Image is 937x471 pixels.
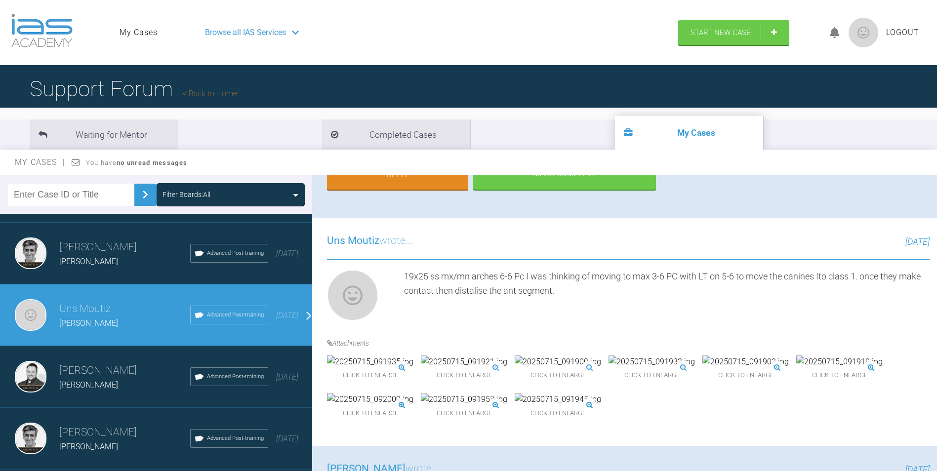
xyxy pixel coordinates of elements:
[183,89,237,98] a: Back to Home
[59,362,190,379] h3: [PERSON_NAME]
[849,18,878,47] img: profile.png
[207,372,264,381] span: Advanced Post-training
[327,235,379,246] span: Uns Moutiz
[120,26,158,39] a: My Cases
[15,299,46,331] img: Uns Moutiz
[8,184,134,206] input: Enter Case ID or Title
[207,249,264,258] span: Advanced Post-training
[421,355,507,368] img: 20250715_091921.jpg
[205,26,286,39] span: Browse all IAS Services
[691,28,751,37] span: Start New Case
[327,355,413,368] img: 20250715_091935.jpg
[15,361,46,392] img: Greg Souster
[421,406,507,421] span: Click to enlarge
[59,301,190,317] h3: Uns Moutiz
[30,119,178,150] li: Waiting for Mentor
[59,424,190,441] h3: [PERSON_NAME]
[327,393,413,406] img: 20250715_092009.jpg
[702,355,789,368] img: 20250715_091902.jpg
[117,159,187,166] strong: no unread messages
[15,237,46,269] img: Asif Chatoo
[327,338,930,349] h4: Attachments
[327,270,378,321] img: Uns Moutiz
[327,406,413,421] span: Click to enlarge
[404,270,930,325] div: 19x25 ss mx/mn arches 6-6 Pc I was thinking of moving to max 3-6 PC with LT on 5-6 to move the ca...
[796,355,883,368] img: 20250715_091919.jpg
[11,14,73,47] img: logo-light.3e3ef733.png
[421,393,507,406] img: 20250715_091953.jpg
[886,26,919,39] a: Logout
[59,442,118,451] span: [PERSON_NAME]
[515,368,601,383] span: Click to enlarge
[515,393,601,406] img: 20250715_091945.jpg
[59,380,118,390] span: [PERSON_NAME]
[86,159,187,166] span: You have
[59,318,118,328] span: [PERSON_NAME]
[421,368,507,383] span: Click to enlarge
[515,355,601,368] img: 20250715_091900.jpg
[322,119,470,150] li: Completed Cases
[59,257,118,266] span: [PERSON_NAME]
[276,249,298,258] span: [DATE]
[59,239,190,256] h3: [PERSON_NAME]
[163,189,210,200] div: Filter Boards: All
[609,355,695,368] img: 20250715_091933.jpg
[796,368,883,383] span: Click to enlarge
[15,423,46,454] img: Asif Chatoo
[327,368,413,383] span: Click to enlarge
[702,368,789,383] span: Click to enlarge
[137,187,153,202] img: chevronRight.28bd32b0.svg
[609,368,695,383] span: Click to enlarge
[15,157,66,167] span: My Cases
[30,72,237,106] h1: Support Forum
[276,311,298,320] span: [DATE]
[327,233,413,249] h3: wrote...
[207,434,264,443] span: Advanced Post-training
[276,372,298,382] span: [DATE]
[615,116,763,150] li: My Cases
[515,406,601,421] span: Click to enlarge
[678,20,789,45] a: Start New Case
[276,434,298,443] span: [DATE]
[207,311,264,319] span: Advanced Post-training
[905,236,930,247] span: [DATE]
